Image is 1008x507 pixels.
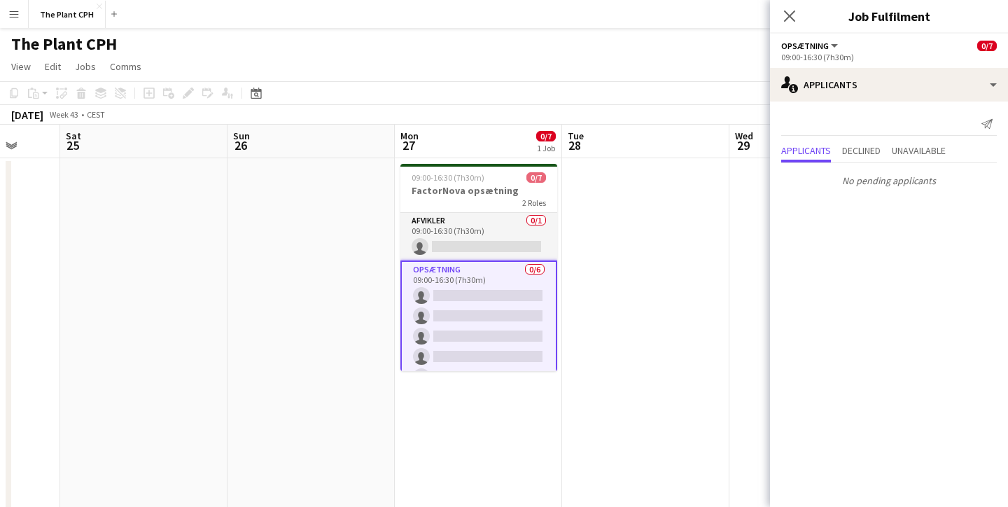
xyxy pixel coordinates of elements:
[781,41,840,51] button: Opsætning
[400,261,557,412] app-card-role: Opsætning0/609:00-16:30 (7h30m)
[735,130,753,142] span: Wed
[412,172,484,183] span: 09:00-16:30 (7h30m)
[770,169,1008,193] p: No pending applicants
[770,7,1008,25] h3: Job Fulfilment
[733,137,753,153] span: 29
[400,164,557,371] app-job-card: 09:00-16:30 (7h30m)0/7FactorNova opsætning2 RolesAfvikler0/109:00-16:30 (7h30m) Opsætning0/609:00...
[11,34,117,55] h1: The Plant CPH
[566,137,584,153] span: 28
[977,41,997,51] span: 0/7
[522,197,546,208] span: 2 Roles
[398,137,419,153] span: 27
[66,130,81,142] span: Sat
[400,184,557,197] h3: FactorNova opsætning
[45,60,61,73] span: Edit
[400,213,557,261] app-card-role: Afvikler0/109:00-16:30 (7h30m)
[536,131,556,141] span: 0/7
[231,137,250,153] span: 26
[781,41,829,51] span: Opsætning
[69,57,101,76] a: Jobs
[842,146,881,155] span: Declined
[39,57,66,76] a: Edit
[29,1,106,28] button: The Plant CPH
[11,60,31,73] span: View
[400,130,419,142] span: Mon
[110,60,141,73] span: Comms
[104,57,147,76] a: Comms
[568,130,584,142] span: Tue
[526,172,546,183] span: 0/7
[46,109,81,120] span: Week 43
[781,146,831,155] span: Applicants
[75,60,96,73] span: Jobs
[892,146,946,155] span: Unavailable
[6,57,36,76] a: View
[781,52,997,62] div: 09:00-16:30 (7h30m)
[87,109,105,120] div: CEST
[11,108,43,122] div: [DATE]
[233,130,250,142] span: Sun
[64,137,81,153] span: 25
[537,143,555,153] div: 1 Job
[770,68,1008,102] div: Applicants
